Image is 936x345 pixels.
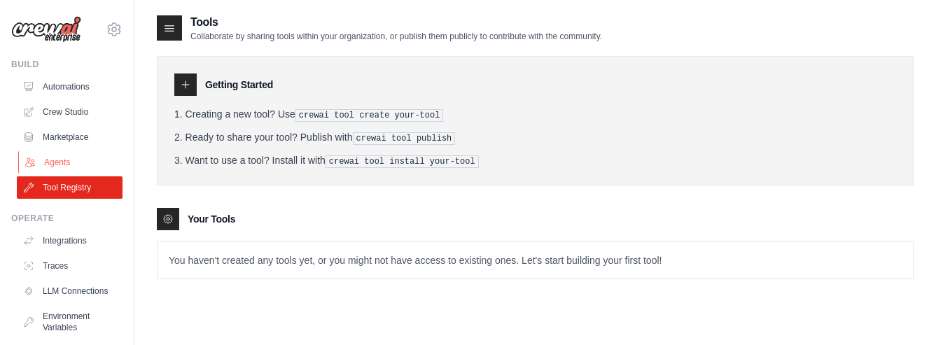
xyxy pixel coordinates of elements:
li: Want to use a tool? Install it with [174,153,896,168]
a: Environment Variables [17,305,123,339]
li: Ready to share your tool? Publish with [174,130,896,145]
h3: Your Tools [188,212,235,226]
a: Marketplace [17,126,123,148]
h2: Tools [190,14,602,31]
div: Operate [11,213,123,224]
a: Agents [18,151,124,174]
pre: crewai tool create your-tool [295,109,444,122]
a: LLM Connections [17,280,123,302]
a: Automations [17,76,123,98]
pre: crewai tool install your-tool [326,155,479,168]
a: Traces [17,255,123,277]
div: Build [11,59,123,70]
img: Logo [11,16,81,43]
a: Integrations [17,230,123,252]
p: Collaborate by sharing tools within your organization, or publish them publicly to contribute wit... [190,31,602,42]
li: Creating a new tool? Use [174,107,896,122]
pre: crewai tool publish [353,132,456,145]
p: You haven't created any tools yet, or you might not have access to existing ones. Let's start bui... [158,242,913,279]
a: Tool Registry [17,176,123,199]
a: Crew Studio [17,101,123,123]
h3: Getting Started [205,78,273,92]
